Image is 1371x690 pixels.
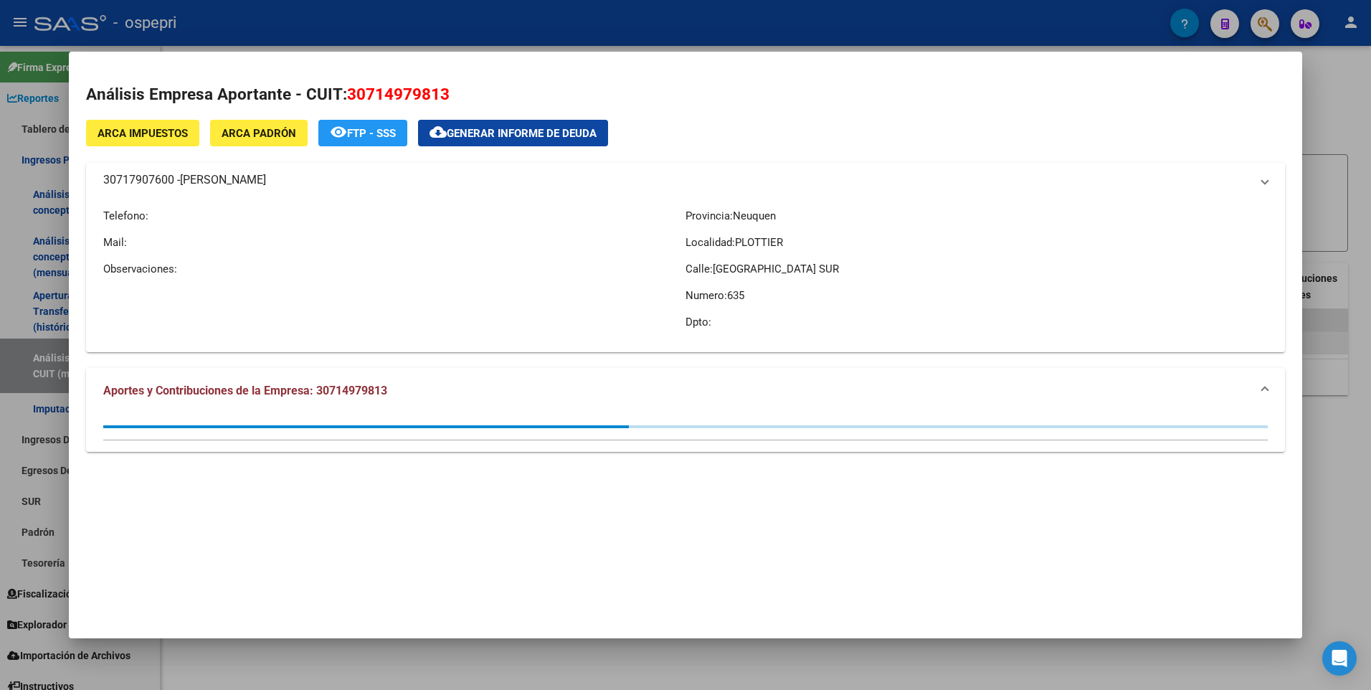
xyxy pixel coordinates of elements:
[318,120,407,146] button: FTP - SSS
[86,414,1286,452] div: Aportes y Contribuciones de la Empresa: 30714979813
[103,235,685,250] p: Mail:
[727,289,744,302] span: 635
[86,368,1286,414] mat-expansion-panel-header: Aportes y Contribuciones de la Empresa: 30714979813
[222,127,296,140] span: ARCA Padrón
[430,123,447,141] mat-icon: cloud_download
[713,263,839,275] span: [GEOGRAPHIC_DATA] SUR
[86,120,199,146] button: ARCA Impuestos
[685,235,1268,250] p: Localidad:
[418,120,608,146] button: Generar informe de deuda
[98,127,188,140] span: ARCA Impuestos
[685,314,1268,330] p: Dpto:
[103,261,685,277] p: Observaciones:
[86,163,1286,197] mat-expansion-panel-header: 30717907600 -[PERSON_NAME]
[86,82,1286,107] h2: Análisis Empresa Aportante - CUIT:
[180,171,266,189] span: [PERSON_NAME]
[330,123,347,141] mat-icon: remove_red_eye
[347,127,396,140] span: FTP - SSS
[685,208,1268,224] p: Provincia:
[347,85,450,103] span: 30714979813
[447,127,597,140] span: Generar informe de deuda
[103,208,685,224] p: Telefono:
[103,171,1251,189] mat-panel-title: 30717907600 -
[733,209,776,222] span: Neuquen
[86,197,1286,352] div: 30717907600 -[PERSON_NAME]
[103,384,387,397] span: Aportes y Contribuciones de la Empresa: 30714979813
[210,120,308,146] button: ARCA Padrón
[685,261,1268,277] p: Calle:
[1322,641,1357,676] div: Open Intercom Messenger
[735,236,783,249] span: PLOTTIER
[685,288,1268,303] p: Numero:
